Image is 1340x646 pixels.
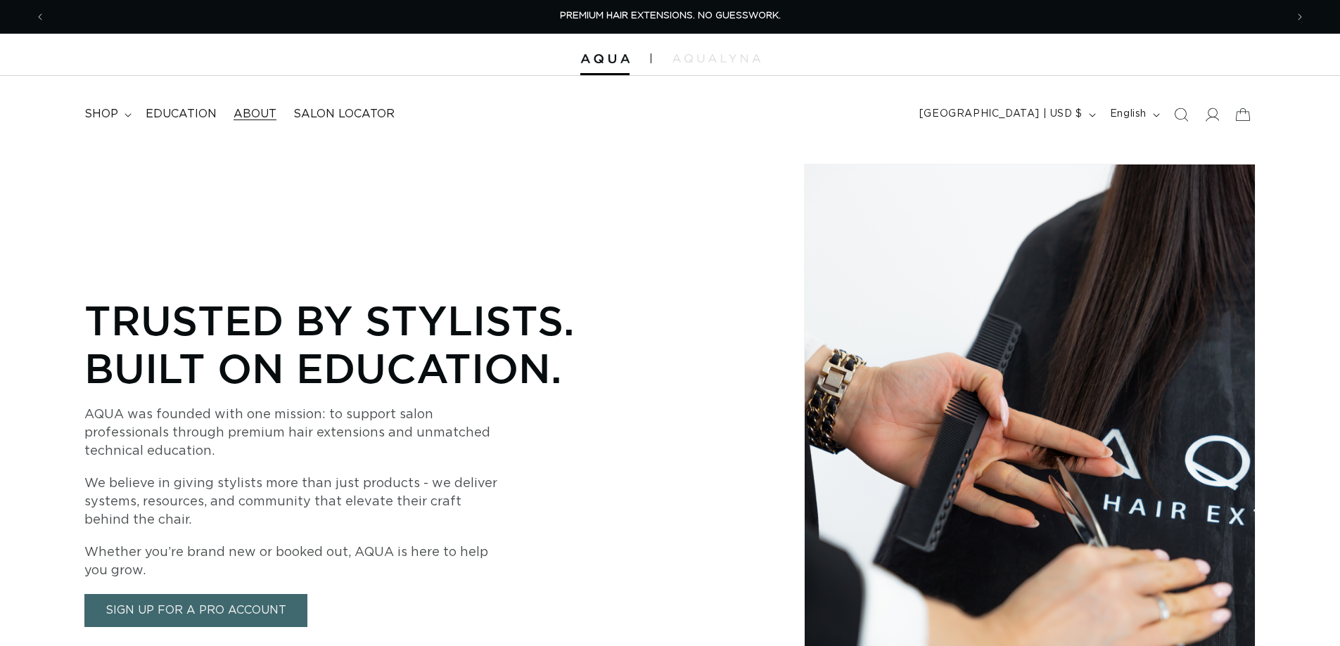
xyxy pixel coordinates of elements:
p: AQUA was founded with one mission: to support salon professionals through premium hair extensions... [84,406,506,460]
p: Trusted by Stylists. Built on Education. [84,296,619,392]
span: shop [84,107,118,122]
span: Salon Locator [293,107,395,122]
button: [GEOGRAPHIC_DATA] | USD $ [911,101,1102,128]
button: English [1102,101,1166,128]
summary: Search [1166,99,1197,130]
span: PREMIUM HAIR EXTENSIONS. NO GUESSWORK. [560,11,781,20]
span: English [1110,107,1147,122]
span: Education [146,107,217,122]
span: [GEOGRAPHIC_DATA] | USD $ [919,107,1083,122]
a: Salon Locator [285,98,403,130]
img: Aqua Hair Extensions [580,54,630,64]
a: Sign Up for a Pro Account [84,594,307,627]
span: About [234,107,276,122]
img: aqualyna.com [672,54,760,63]
a: Education [137,98,225,130]
button: Next announcement [1284,4,1315,30]
p: Whether you’re brand new or booked out, AQUA is here to help you grow. [84,543,506,580]
a: About [225,98,285,130]
summary: shop [76,98,137,130]
p: We believe in giving stylists more than just products - we deliver systems, resources, and commun... [84,474,506,529]
button: Previous announcement [25,4,56,30]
